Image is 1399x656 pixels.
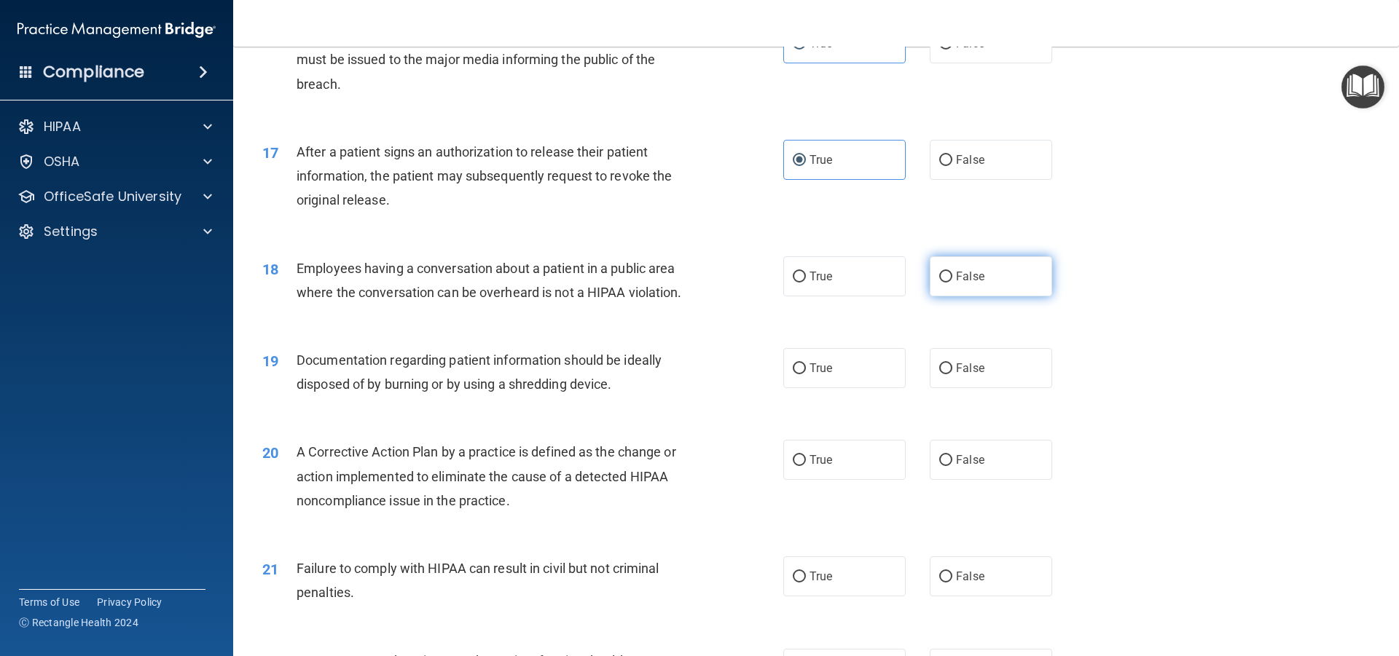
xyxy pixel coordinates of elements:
[44,223,98,240] p: Settings
[297,261,682,300] span: Employees having a conversation about a patient in a public area where the conversation can be ov...
[43,62,144,82] h4: Compliance
[939,455,952,466] input: False
[956,269,984,283] span: False
[262,144,278,162] span: 17
[810,569,832,583] span: True
[810,153,832,167] span: True
[297,28,692,91] span: If a breach of PHI involves more than 500 patient(s), a press release must be issued to the major...
[939,572,952,582] input: False
[262,352,278,370] span: 19
[17,15,216,44] img: PMB logo
[297,444,676,507] span: A Corrective Action Plan by a practice is defined as the change or action implemented to eliminat...
[19,615,138,630] span: Ⓒ Rectangle Health 2024
[297,352,662,392] span: Documentation regarding patient information should be ideally disposed of by burning or by using ...
[17,188,212,205] a: OfficeSafe University
[810,361,832,375] span: True
[793,572,806,582] input: True
[939,363,952,374] input: False
[956,153,984,167] span: False
[956,453,984,467] span: False
[262,261,278,278] span: 18
[44,118,81,135] p: HIPAA
[262,561,278,578] span: 21
[262,444,278,462] span: 20
[44,188,181,205] p: OfficeSafe University
[793,363,806,374] input: True
[793,272,806,282] input: True
[44,153,80,170] p: OSHA
[793,455,806,466] input: True
[17,118,212,135] a: HIPAA
[97,595,162,609] a: Privacy Policy
[297,561,659,600] span: Failure to comply with HIPAA can result in civil but not criminal penalties.
[956,569,984,583] span: False
[793,155,806,166] input: True
[810,269,832,283] span: True
[810,453,832,467] span: True
[939,272,952,282] input: False
[1341,66,1384,108] button: Open Resource Center
[297,144,672,208] span: After a patient signs an authorization to release their patient information, the patient may subs...
[1147,553,1382,611] iframe: Drift Widget Chat Controller
[17,153,212,170] a: OSHA
[19,595,79,609] a: Terms of Use
[956,361,984,375] span: False
[17,223,212,240] a: Settings
[939,155,952,166] input: False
